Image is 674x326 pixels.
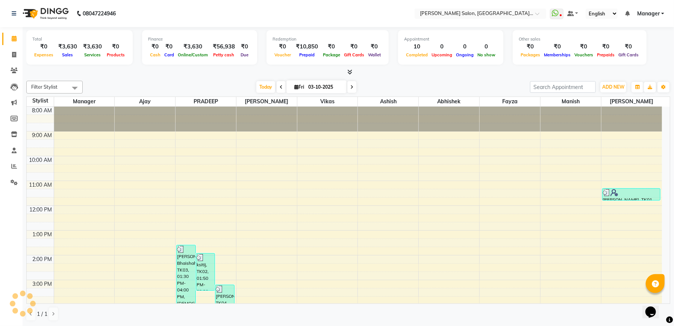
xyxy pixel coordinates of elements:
[215,285,234,321] div: [PERSON_NAME], TK04, 03:05 PM-04:35 PM, [DEMOGRAPHIC_DATA] Haircut,[PERSON_NAME] Trim
[238,42,251,51] div: ₹0
[602,84,624,90] span: ADD NEW
[600,82,626,92] button: ADD NEW
[196,254,215,290] div: ksitij, TK02, 01:50 PM-03:20 PM, [DEMOGRAPHIC_DATA] Haircut,[PERSON_NAME] Trim
[212,52,236,57] span: Petty cash
[27,97,54,105] div: Stylist
[419,97,479,106] span: Abhishek
[530,81,596,93] input: Search Appointment
[480,97,540,106] span: Fayza
[454,52,476,57] span: Ongoing
[519,42,542,51] div: ₹0
[642,296,666,318] iframe: chat widget
[430,42,454,51] div: 0
[148,52,162,57] span: Cash
[176,42,210,51] div: ₹3,630
[573,52,595,57] span: Vouchers
[603,189,660,200] div: [PERSON_NAME], TK01, 11:15 AM-11:45 AM, Eye Brows Threading
[306,81,344,93] input: 2025-10-03
[115,97,175,106] span: Ajay
[321,52,342,57] span: Package
[31,84,58,90] span: Filter Stylist
[273,42,293,51] div: ₹0
[616,52,641,57] span: Gift Cards
[31,107,54,115] div: 8:00 AM
[28,181,54,189] div: 11:00 AM
[297,97,358,106] span: Vikas
[177,245,195,307] div: [PERSON_NAME] Bhaishahab, TK03, 01:30 PM-04:00 PM, [DEMOGRAPHIC_DATA] Haircut,[PERSON_NAME] Trim,...
[32,36,127,42] div: Total
[256,81,275,93] span: Today
[162,52,176,57] span: Card
[31,231,54,238] div: 1:00 PM
[476,42,497,51] div: 0
[404,36,497,42] div: Appointment
[595,52,616,57] span: Prepaids
[31,255,54,263] div: 2:00 PM
[366,52,383,57] span: Wallet
[601,97,662,106] span: [PERSON_NAME]
[297,52,317,57] span: Prepaid
[176,97,236,106] span: PRADEEP
[542,42,573,51] div: ₹0
[28,156,54,164] div: 10:00 AM
[519,36,641,42] div: Other sales
[454,42,476,51] div: 0
[637,10,660,18] span: Manager
[273,52,293,57] span: Voucher
[176,52,210,57] span: Online/Custom
[342,42,366,51] div: ₹0
[404,52,430,57] span: Completed
[148,42,162,51] div: ₹0
[55,42,80,51] div: ₹3,630
[31,280,54,288] div: 3:00 PM
[162,42,176,51] div: ₹0
[358,97,418,106] span: Ashish
[519,52,542,57] span: Packages
[28,206,54,214] div: 12:00 PM
[342,52,366,57] span: Gift Cards
[273,36,383,42] div: Redemption
[31,131,54,139] div: 9:00 AM
[105,42,127,51] div: ₹0
[595,42,616,51] div: ₹0
[105,52,127,57] span: Products
[542,52,573,57] span: Memberships
[573,42,595,51] div: ₹0
[32,52,55,57] span: Expenses
[541,97,601,106] span: Manish
[430,52,454,57] span: Upcoming
[80,42,105,51] div: ₹3,630
[293,42,321,51] div: ₹10,850
[32,42,55,51] div: ₹0
[366,42,383,51] div: ₹0
[404,42,430,51] div: 10
[82,52,103,57] span: Services
[321,42,342,51] div: ₹0
[476,52,497,57] span: No show
[210,42,238,51] div: ₹56,938
[54,97,115,106] span: Manager
[19,3,71,24] img: logo
[83,3,116,24] b: 08047224946
[616,42,641,51] div: ₹0
[239,52,250,57] span: Due
[292,84,306,90] span: Fri
[61,52,75,57] span: Sales
[236,97,297,106] span: [PERSON_NAME]
[37,310,47,318] span: 1 / 1
[148,36,251,42] div: Finance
